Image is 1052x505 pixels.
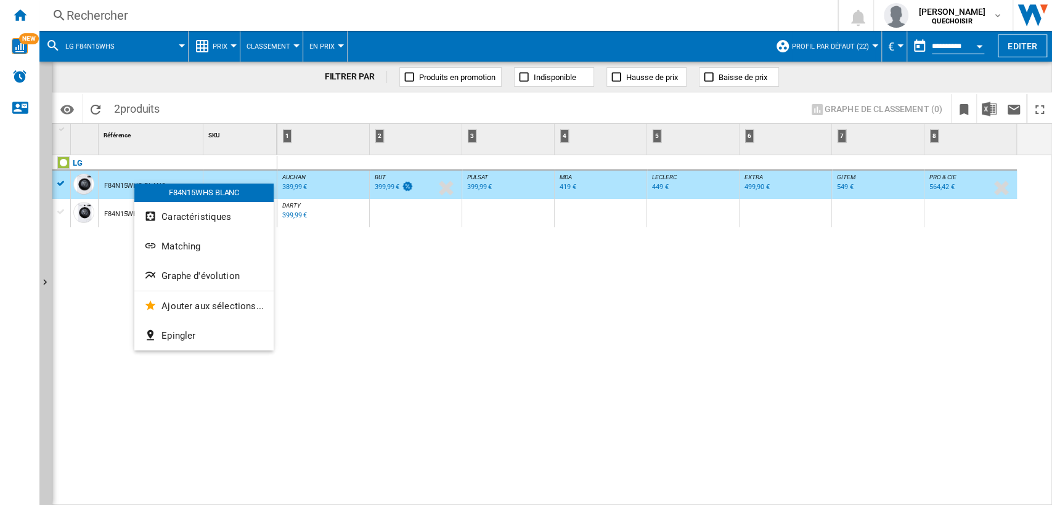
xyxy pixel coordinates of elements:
[161,270,240,281] span: Graphe d'évolution
[161,330,195,341] span: Epingler
[134,321,274,350] button: Epingler...
[134,232,274,261] button: Matching
[161,211,231,222] span: Caractéristiques
[161,301,264,312] span: Ajouter aux sélections...
[134,291,274,321] button: Ajouter aux sélections...
[134,202,274,232] button: Caractéristiques
[134,261,274,291] button: Graphe d'évolution
[134,184,274,202] div: F84N15WHS BLANC
[161,241,200,252] span: Matching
